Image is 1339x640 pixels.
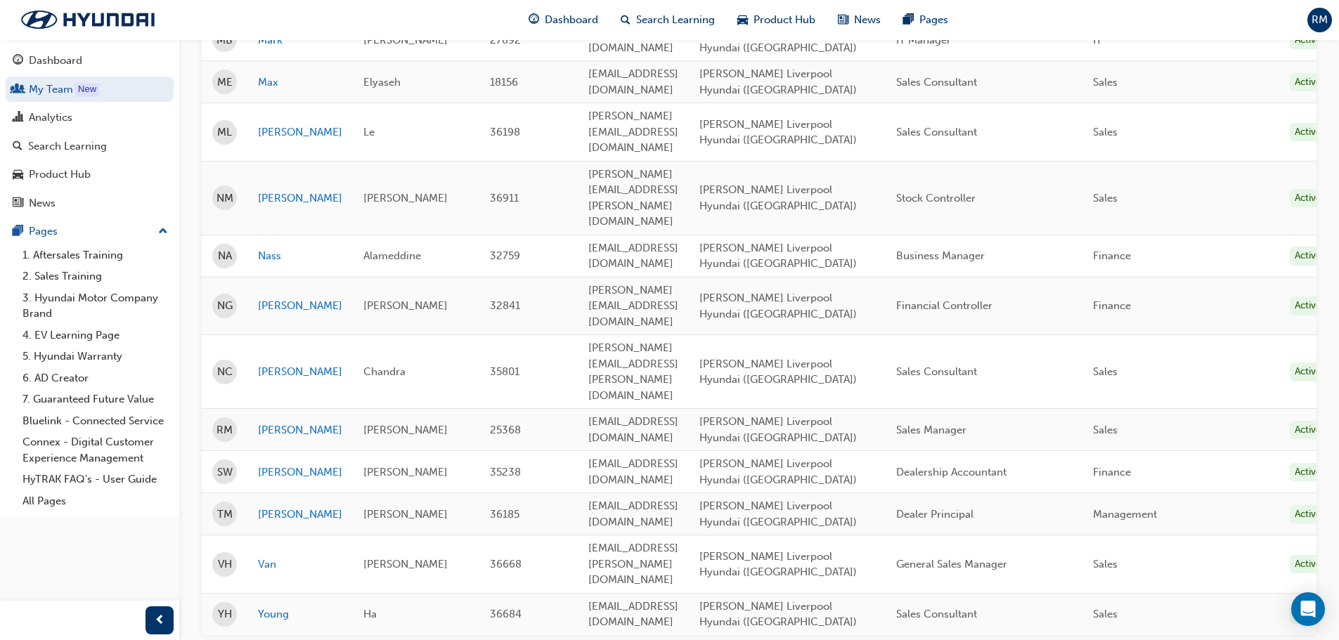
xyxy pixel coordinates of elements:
[13,141,22,153] span: search-icon
[28,138,107,155] div: Search Learning
[1290,363,1326,381] div: Active
[258,190,342,207] a: [PERSON_NAME]
[588,110,678,154] span: [PERSON_NAME][EMAIL_ADDRESS][DOMAIN_NAME]
[699,242,857,270] span: [PERSON_NAME] Liverpool Hyundai ([GEOGRAPHIC_DATA])
[216,422,233,438] span: RM
[29,166,91,183] div: Product Hub
[258,364,342,380] a: [PERSON_NAME]
[896,608,977,620] span: Sales Consultant
[892,6,959,34] a: pages-iconPages
[919,12,948,28] span: Pages
[737,11,748,29] span: car-icon
[1290,189,1326,208] div: Active
[29,110,72,126] div: Analytics
[1093,192,1118,204] span: Sales
[363,508,448,521] span: [PERSON_NAME]
[827,6,892,34] a: news-iconNews
[13,197,23,210] span: news-icon
[218,248,232,264] span: NA
[217,364,233,380] span: NC
[490,608,522,620] span: 36684
[896,508,973,521] span: Dealer Principal
[588,341,678,402] span: [PERSON_NAME][EMAIL_ADDRESS][PERSON_NAME][DOMAIN_NAME]
[217,298,233,314] span: NG
[17,346,174,367] a: 5. Hyundai Warranty
[258,422,342,438] a: [PERSON_NAME]
[1290,421,1326,440] div: Active
[490,34,521,46] span: 27892
[490,466,521,478] span: 35238
[903,11,914,29] span: pages-icon
[217,507,233,523] span: TM
[6,162,174,188] a: Product Hub
[699,183,857,212] span: [PERSON_NAME] Liverpool Hyundai ([GEOGRAPHIC_DATA])
[1290,247,1326,266] div: Active
[896,76,977,89] span: Sales Consultant
[490,558,522,570] span: 36668
[6,45,174,218] button: DashboardMy TeamAnalyticsSearch LearningProduct HubNews
[1290,505,1326,524] div: Active
[7,5,169,34] img: Trak
[17,325,174,346] a: 4. EV Learning Page
[217,464,233,481] span: SW
[17,431,174,469] a: Connex - Digital Customer Experience Management
[896,34,951,46] span: IT Manager
[490,299,520,312] span: 32841
[1093,608,1118,620] span: Sales
[363,34,448,46] span: [PERSON_NAME]
[29,223,58,240] div: Pages
[13,169,23,181] span: car-icon
[896,365,977,378] span: Sales Consultant
[1093,466,1131,478] span: Finance
[1093,126,1118,138] span: Sales
[13,84,23,96] span: people-icon
[363,608,377,620] span: Ha
[258,507,342,523] a: [PERSON_NAME]
[217,124,232,141] span: ML
[490,424,521,436] span: 25368
[363,192,448,204] span: [PERSON_NAME]
[1290,73,1326,92] div: Active
[1291,592,1325,626] div: Open Intercom Messenger
[363,76,401,89] span: Elyaseh
[6,133,174,159] a: Search Learning
[490,76,518,89] span: 18156
[699,415,857,444] span: [PERSON_NAME] Liverpool Hyundai ([GEOGRAPHIC_DATA])
[1093,508,1157,521] span: Management
[6,190,174,216] a: News
[588,499,678,528] span: [EMAIL_ADDRESS][DOMAIN_NAME]
[896,466,1007,478] span: Dealership Accountant
[363,126,375,138] span: Le
[218,606,232,622] span: YH
[6,218,174,244] button: Pages
[258,464,342,481] a: [PERSON_NAME]
[588,542,678,586] span: [EMAIL_ADDRESS][PERSON_NAME][DOMAIN_NAME]
[896,126,977,138] span: Sales Consultant
[699,600,857,629] span: [PERSON_NAME] Liverpool Hyundai ([GEOGRAPHIC_DATA])
[896,558,1007,570] span: General Sales Manager
[363,365,406,378] span: Chandra
[13,112,23,124] span: chart-icon
[363,558,448,570] span: [PERSON_NAME]
[490,249,520,262] span: 32759
[155,612,165,629] span: prev-icon
[726,6,827,34] a: car-iconProduct Hub
[17,410,174,432] a: Bluelink - Connected Service
[1307,8,1332,32] button: RM
[896,192,976,204] span: Stock Controller
[216,32,233,48] span: MB
[258,32,342,48] a: Mark
[753,12,815,28] span: Product Hub
[29,195,56,211] div: News
[75,83,99,97] div: Tooltip anchor
[258,298,342,314] a: [PERSON_NAME]
[217,74,233,91] span: ME
[896,424,966,436] span: Sales Manager
[17,388,174,410] a: 7. Guaranteed Future Value
[1093,558,1118,570] span: Sales
[363,424,448,436] span: [PERSON_NAME]
[490,365,519,378] span: 35801
[13,226,23,238] span: pages-icon
[17,490,174,512] a: All Pages
[1290,296,1326,315] div: Active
